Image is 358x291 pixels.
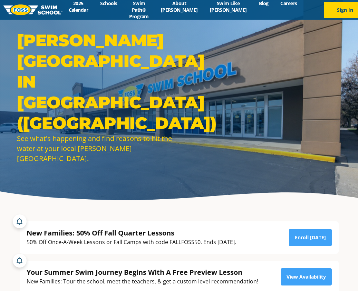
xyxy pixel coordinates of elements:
a: Enroll [DATE] [289,229,332,246]
h1: [PERSON_NAME][GEOGRAPHIC_DATA] in [GEOGRAPHIC_DATA] ([GEOGRAPHIC_DATA]) [17,30,176,133]
div: 50% Off Once-A-Week Lessons or Fall Camps with code FALLFOSS50. Ends [DATE]. [27,238,236,247]
div: Your Summer Swim Journey Begins With A Free Preview Lesson [27,268,258,277]
a: View Availability [281,268,332,285]
img: FOSS Swim School Logo [3,4,62,15]
div: New Families: Tour the school, meet the teachers, & get a custom level recommendation! [27,277,258,286]
div: New Families: 50% Off Fall Quarter Lessons [27,228,236,238]
div: See what's happening and find reasons to hit the water at your local [PERSON_NAME][GEOGRAPHIC_DATA]. [17,133,176,163]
